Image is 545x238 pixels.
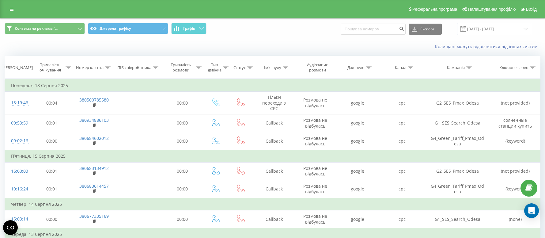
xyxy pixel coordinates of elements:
button: Open CMP widget [3,220,18,235]
a: 380500785580 [79,97,109,103]
div: Канал [395,65,406,70]
td: 00:00 [162,92,203,114]
td: 00:00 [162,210,203,228]
div: Кампанія [447,65,465,70]
td: G2_SES_Pmax_Odesa [424,162,490,180]
td: (none) [490,210,540,228]
td: google [335,210,380,228]
a: 380684602012 [79,135,109,141]
div: Open Intercom Messenger [524,203,539,218]
span: Розмова не відбулась [303,213,327,225]
div: Тривалість очікування [37,62,64,73]
div: Тип дзвінка [208,62,221,73]
button: Графік [171,23,206,34]
td: П’ятниця, 15 Серпня 2025 [5,150,540,162]
td: (not provided) [490,162,540,180]
td: Callback [252,162,295,180]
div: Ім'я пулу [264,65,281,70]
div: 09:53:59 [11,117,25,129]
span: Розмова не відбулась [303,165,327,177]
div: 09:02:16 [11,135,25,147]
td: 00:00 [162,162,203,180]
span: Розмова не відбулась [303,97,327,108]
td: Понеділок, 18 Серпня 2025 [5,79,540,92]
span: Графік [183,26,195,31]
td: google [335,114,380,132]
a: 380934886103 [79,117,109,123]
td: google [335,180,380,198]
span: Налаштування профілю [468,7,516,12]
td: 00:00 [31,210,73,228]
td: cpc [380,162,425,180]
div: Тривалість розмови [167,62,195,73]
div: Статус [233,65,246,70]
td: google [335,162,380,180]
td: 00:00 [162,180,203,198]
td: 00:01 [31,114,73,132]
td: google [335,132,380,150]
td: cpc [380,114,425,132]
td: cpc [380,132,425,150]
span: Контекстна реклама (... [15,26,58,31]
td: 00:00 [162,114,203,132]
button: Контекстна реклама (... [5,23,85,34]
div: Аудіозапис розмови [301,62,334,73]
td: (not provided) [490,92,540,114]
div: 15:03:14 [11,213,25,225]
td: cpc [380,210,425,228]
span: Вихід [526,7,537,12]
td: cpc [380,180,425,198]
input: Пошук за номером [341,24,406,35]
span: Реферальна програма [412,7,457,12]
td: Callback [252,132,295,150]
div: Номер клієнта [76,65,104,70]
span: Розмова не відбулась [303,183,327,194]
a: 380683134912 [79,165,109,171]
td: 00:01 [31,162,73,180]
td: G4_Green_Tariff_Pmax_Odesa [424,132,490,150]
div: Джерело [347,65,365,70]
td: Callback [252,180,295,198]
button: Джерела трафіку [88,23,168,34]
button: Експорт [409,24,442,35]
td: {keyword} [490,180,540,198]
td: G2_SES_Pmax_Odesa [424,92,490,114]
span: Розмова не відбулась [303,117,327,129]
td: google [335,92,380,114]
td: 00:01 [31,180,73,198]
td: G1_SES_Search_Odesa [424,210,490,228]
td: 00:00 [162,132,203,150]
div: [PERSON_NAME] [2,65,33,70]
div: 16:00:03 [11,165,25,177]
td: солнечные станции купить [490,114,540,132]
td: {keyword} [490,132,540,150]
td: Callback [252,210,295,228]
div: ПІБ співробітника [117,65,151,70]
td: Четвер, 14 Серпня 2025 [5,198,540,210]
td: Callback [252,114,295,132]
td: G4_Green_Tariff_Pmax_Odesa [424,180,490,198]
td: 00:04 [31,92,73,114]
a: 380680614457 [79,183,109,189]
span: Розмова не відбулась [303,135,327,147]
div: 15:19:46 [11,97,25,109]
a: 380677335169 [79,213,109,219]
a: Коли дані можуть відрізнятися вiд інших систем [435,44,540,49]
td: Тільки переходи з CPC [252,92,295,114]
td: 00:00 [31,132,73,150]
div: 10:16:24 [11,183,25,195]
td: G1_SES_Search_Odesa [424,114,490,132]
div: Ключове слово [499,65,528,70]
td: cpc [380,92,425,114]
